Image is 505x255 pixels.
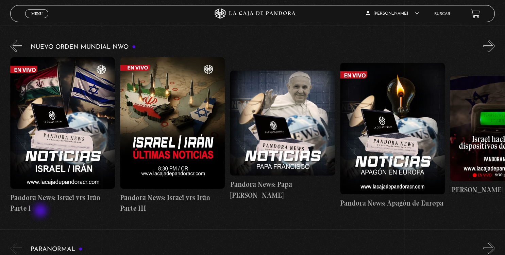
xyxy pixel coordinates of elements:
[120,57,225,213] a: Pandora News: Israel vrs Irán Parte III
[31,246,83,253] h3: Paranormal
[471,9,480,18] a: View your shopping cart
[340,57,445,213] a: Pandora News: Apagón de Europa
[120,192,225,214] h4: Pandora News: Israel vrs Irán Parte III
[29,17,45,22] span: Cerrar
[483,40,495,52] button: Next
[10,192,115,214] h4: Pandora News: Israel vrs Irán Parte I
[10,242,22,254] button: Previous
[31,44,136,50] h3: Nuevo Orden Mundial NWO
[230,57,335,213] a: Pandora News: Papa [PERSON_NAME]
[483,242,495,254] button: Next
[434,12,450,16] a: Buscar
[230,179,335,200] h4: Pandora News: Papa [PERSON_NAME]
[10,57,115,213] a: Pandora News: Israel vrs Irán Parte I
[366,12,419,16] span: [PERSON_NAME]
[340,198,445,209] h4: Pandora News: Apagón de Europa
[31,12,43,16] span: Menu
[10,40,22,52] button: Previous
